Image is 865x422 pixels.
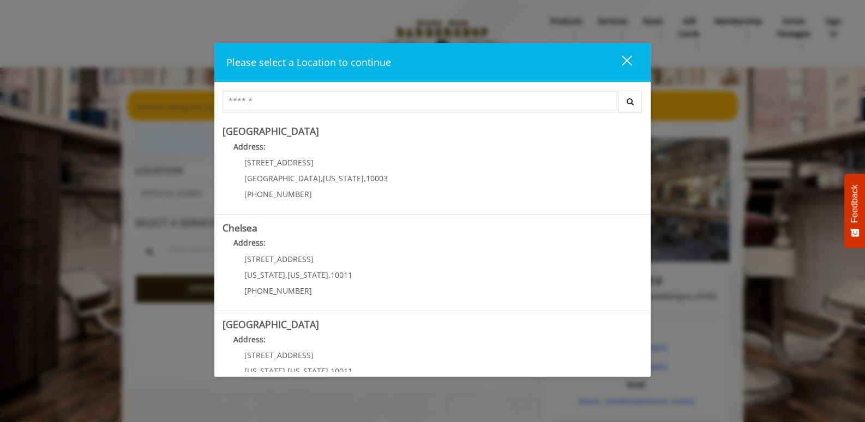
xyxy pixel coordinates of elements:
button: close dialog [602,51,639,74]
i: Search button [624,98,636,105]
span: [STREET_ADDRESS] [244,157,314,168]
b: Chelsea [223,221,257,234]
span: 10011 [331,270,352,280]
b: [GEOGRAPHIC_DATA] [223,124,319,138]
span: Please select a Location to continue [226,56,391,69]
span: [US_STATE] [244,366,285,376]
span: , [328,270,331,280]
b: Address: [233,141,266,152]
span: 10003 [366,173,388,183]
span: Feedback [850,185,860,223]
span: [STREET_ADDRESS] [244,254,314,264]
div: Center Select [223,91,642,118]
span: , [328,366,331,376]
span: , [285,270,287,280]
b: [GEOGRAPHIC_DATA] [223,318,319,331]
b: Address: [233,237,266,248]
span: [US_STATE] [244,270,285,280]
span: , [285,366,287,376]
span: , [321,173,323,183]
span: [PHONE_NUMBER] [244,189,312,199]
span: [US_STATE] [287,366,328,376]
span: 10011 [331,366,352,376]
span: [US_STATE] [323,173,364,183]
span: [STREET_ADDRESS] [244,350,314,360]
b: Address: [233,334,266,344]
span: [GEOGRAPHIC_DATA] [244,173,321,183]
span: [US_STATE] [287,270,328,280]
input: Search Center [223,91,618,112]
span: , [364,173,366,183]
button: Feedback - Show survey [844,174,865,248]
div: close dialog [609,55,631,71]
span: [PHONE_NUMBER] [244,286,312,296]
